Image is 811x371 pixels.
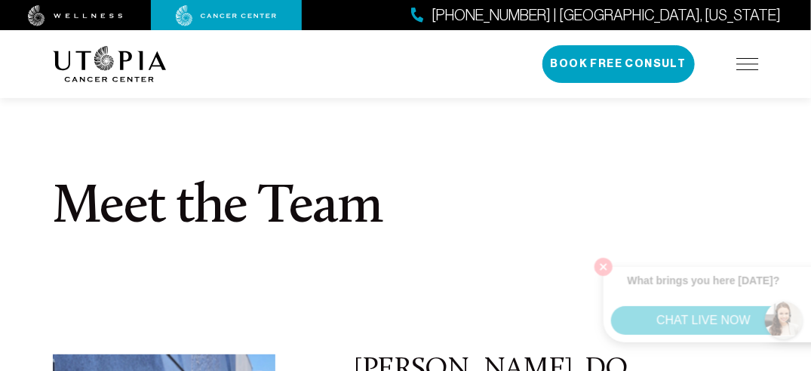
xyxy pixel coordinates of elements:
img: wellness [28,5,123,26]
a: [PHONE_NUMBER] | [GEOGRAPHIC_DATA], [US_STATE] [411,5,781,26]
img: icon-hamburger [736,58,759,70]
span: [PHONE_NUMBER] | [GEOGRAPHIC_DATA], [US_STATE] [432,5,781,26]
img: cancer center [176,5,277,26]
button: Book Free Consult [542,45,695,83]
img: logo [53,46,167,82]
h1: Meet the Team [53,181,759,235]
